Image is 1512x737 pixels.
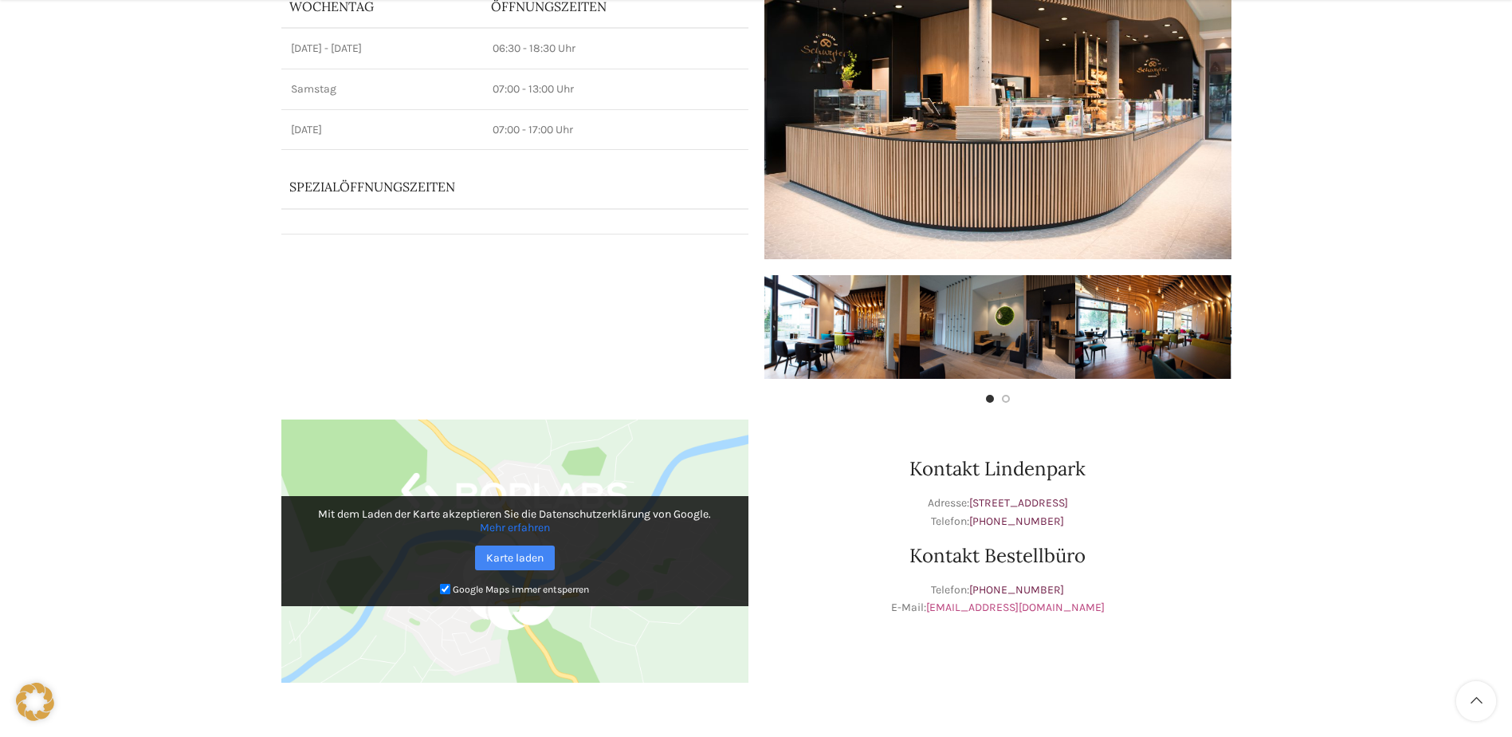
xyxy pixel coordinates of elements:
p: Spezialöffnungszeiten [289,178,696,195]
p: [DATE] [291,122,474,138]
p: [DATE] - [DATE] [291,41,474,57]
img: 003-e1571984124433 [764,275,920,379]
a: [STREET_ADDRESS] [969,496,1068,510]
input: Google Maps immer entsperren [440,584,450,594]
p: Adresse: Telefon: [764,495,1231,530]
div: 3 / 4 [1075,275,1231,379]
img: Google Maps [281,420,748,683]
small: Google Maps immer entsperren [453,584,589,595]
div: 2 / 4 [920,275,1075,379]
p: 07:00 - 17:00 Uhr [493,122,738,138]
p: 07:00 - 13:00 Uhr [493,81,738,97]
div: 4 / 4 [1231,275,1386,379]
p: Samstag [291,81,474,97]
img: 006-e1571983941404 [1075,275,1231,379]
a: Mehr erfahren [480,521,550,534]
p: Telefon: E-Mail: [764,581,1231,617]
li: Go to slide 2 [1002,395,1010,403]
h2: Kontakt Bestellbüro [764,546,1231,566]
p: Mit dem Laden der Karte akzeptieren Sie die Datenschutzerklärung von Google. [293,507,737,534]
h2: Kontakt Lindenpark [764,459,1231,479]
a: Scroll to top button [1456,681,1496,721]
img: 002-1-e1571984059720 [920,275,1075,379]
a: [EMAIL_ADDRESS][DOMAIN_NAME] [926,601,1105,614]
div: 1 / 4 [764,275,920,379]
li: Go to slide 1 [986,395,994,403]
a: [PHONE_NUMBER] [969,583,1064,597]
a: Karte laden [475,546,555,570]
a: [PHONE_NUMBER] [969,514,1064,528]
p: 06:30 - 18:30 Uhr [493,41,738,57]
img: 016-e1571924866289 [1231,275,1386,379]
